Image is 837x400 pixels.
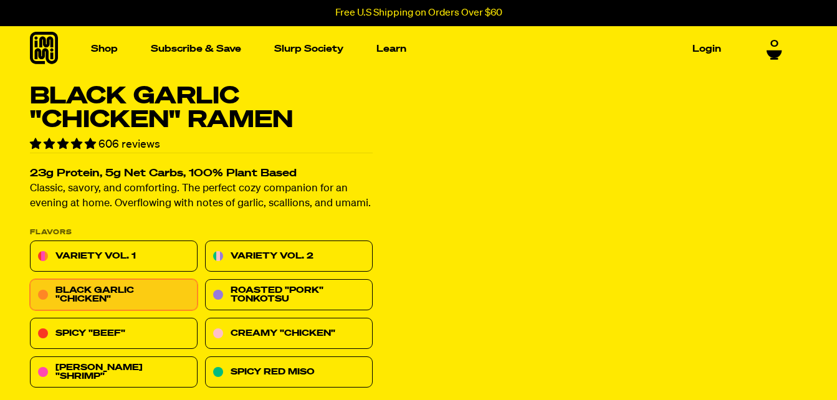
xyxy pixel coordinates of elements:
[205,241,373,272] a: Variety Vol. 2
[30,229,373,236] p: Flavors
[30,139,98,150] span: 4.76 stars
[205,357,373,388] a: Spicy Red Miso
[371,39,411,59] a: Learn
[98,139,160,150] span: 606 reviews
[30,241,198,272] a: Variety Vol. 1
[86,39,123,59] a: Shop
[687,39,726,59] a: Login
[30,318,198,350] a: Spicy "Beef"
[269,39,348,59] a: Slurp Society
[30,85,373,132] h1: Black Garlic "Chicken" Ramen
[335,7,502,19] p: Free U.S Shipping on Orders Over $60
[146,39,246,59] a: Subscribe & Save
[205,318,373,350] a: Creamy "Chicken"
[770,39,778,50] span: 0
[30,280,198,311] a: Black Garlic "Chicken"
[30,357,198,388] a: [PERSON_NAME] "Shrimp"
[767,39,782,60] a: 0
[205,280,373,311] a: Roasted "Pork" Tonkotsu
[86,26,726,72] nav: Main navigation
[30,169,373,179] h2: 23g Protein, 5g Net Carbs, 100% Plant Based
[30,182,373,212] p: Classic, savory, and comforting. The perfect cozy companion for an evening at home. Overflowing w...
